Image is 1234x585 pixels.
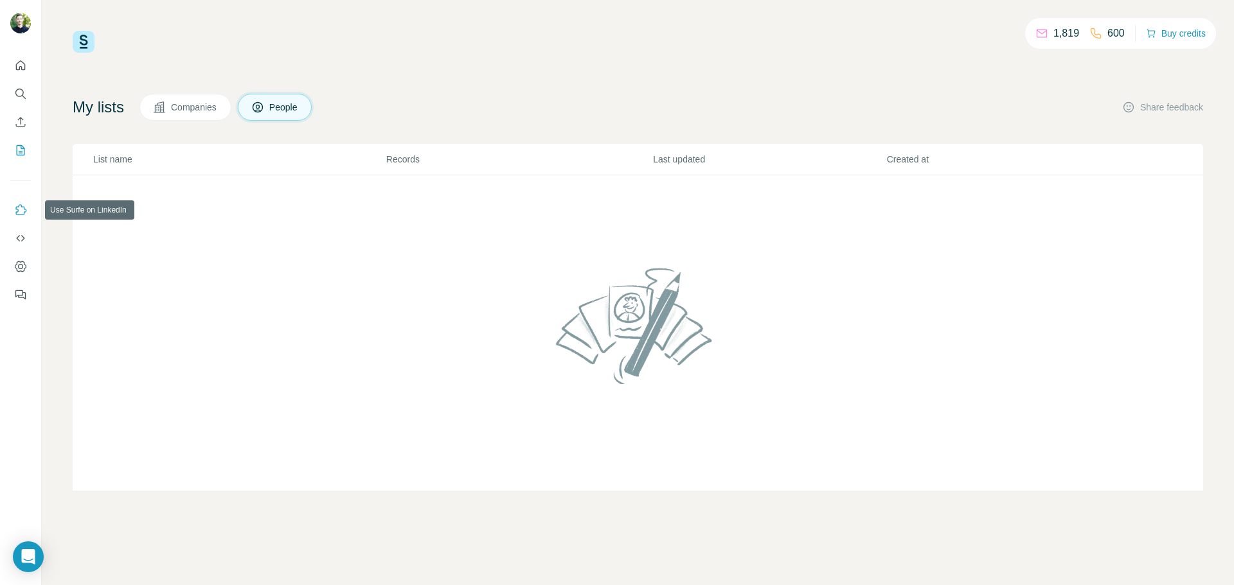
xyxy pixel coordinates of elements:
[10,82,31,105] button: Search
[1146,24,1206,42] button: Buy credits
[386,153,652,166] p: Records
[1122,101,1203,114] button: Share feedback
[551,257,726,394] img: No lists found
[653,153,885,166] p: Last updated
[73,31,94,53] img: Surfe Logo
[1053,26,1079,41] p: 1,819
[887,153,1119,166] p: Created at
[13,541,44,572] div: Open Intercom Messenger
[171,101,218,114] span: Companies
[1107,26,1125,41] p: 600
[10,54,31,77] button: Quick start
[10,139,31,162] button: My lists
[10,13,31,33] img: Avatar
[73,97,124,118] h4: My lists
[10,110,31,134] button: Enrich CSV
[10,283,31,306] button: Feedback
[10,255,31,278] button: Dashboard
[93,153,385,166] p: List name
[10,227,31,250] button: Use Surfe API
[10,198,31,222] button: Use Surfe on LinkedIn
[269,101,299,114] span: People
